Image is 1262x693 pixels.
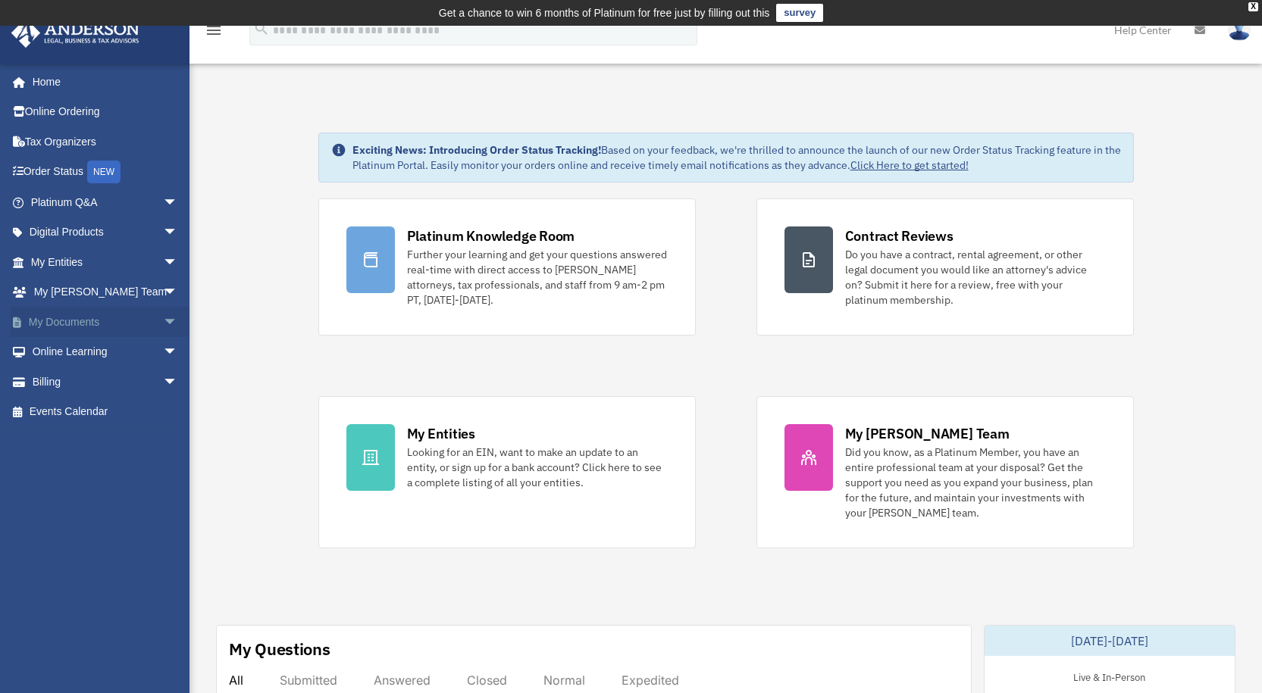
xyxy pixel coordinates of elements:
a: Platinum Knowledge Room Further your learning and get your questions answered real-time with dire... [318,198,696,336]
div: Normal [543,673,585,688]
div: Looking for an EIN, want to make an update to an entity, or sign up for a bank account? Click her... [407,445,668,490]
div: All [229,673,243,688]
a: Order StatusNEW [11,157,201,188]
span: arrow_drop_down [163,247,193,278]
div: Submitted [280,673,337,688]
div: Do you have a contract, rental agreement, or other legal document you would like an attorney's ad... [845,247,1106,307]
div: Answered [374,673,431,688]
div: Platinum Knowledge Room [407,226,575,245]
div: Closed [467,673,507,688]
a: Click Here to get started! [850,158,969,172]
a: My Documentsarrow_drop_down [11,307,201,337]
a: Online Learningarrow_drop_down [11,337,201,367]
a: Platinum Q&Aarrow_drop_down [11,187,201,217]
a: Billingarrow_drop_down [11,367,201,397]
a: Tax Organizers [11,126,201,157]
div: My [PERSON_NAME] Team [845,424,1010,443]
a: Events Calendar [11,397,201,427]
a: Home [11,67,193,97]
img: User Pic [1228,19,1251,41]
div: My Entities [407,424,475,443]
a: menu [205,27,223,39]
a: survey [776,4,823,22]
div: Based on your feedback, we're thrilled to announce the launch of our new Order Status Tracking fe... [352,142,1121,173]
span: arrow_drop_down [163,337,193,368]
i: menu [205,21,223,39]
a: My Entities Looking for an EIN, want to make an update to an entity, or sign up for a bank accoun... [318,396,696,548]
span: arrow_drop_down [163,217,193,248]
span: arrow_drop_down [163,307,193,338]
a: My [PERSON_NAME] Teamarrow_drop_down [11,277,201,307]
div: Live & In-Person [1061,668,1157,684]
a: Online Ordering [11,97,201,127]
a: My [PERSON_NAME] Team Did you know, as a Platinum Member, you have an entire professional team at... [756,396,1134,548]
a: My Entitiesarrow_drop_down [11,247,201,277]
div: My Questions [229,638,330,660]
div: NEW [87,161,121,183]
div: [DATE]-[DATE] [985,626,1235,656]
a: Contract Reviews Do you have a contract, rental agreement, or other legal document you would like... [756,198,1134,336]
div: Get a chance to win 6 months of Platinum for free just by filling out this [439,4,770,22]
i: search [253,20,270,37]
div: close [1248,2,1258,11]
span: arrow_drop_down [163,277,193,308]
span: arrow_drop_down [163,367,193,398]
div: Did you know, as a Platinum Member, you have an entire professional team at your disposal? Get th... [845,445,1106,520]
span: arrow_drop_down [163,187,193,218]
div: Contract Reviews [845,226,954,245]
div: Expedited [622,673,679,688]
img: Anderson Advisors Platinum Portal [7,18,144,48]
div: Further your learning and get your questions answered real-time with direct access to [PERSON_NAM... [407,247,668,307]
strong: Exciting News: Introducing Order Status Tracking! [352,143,601,157]
a: Digital Productsarrow_drop_down [11,217,201,248]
